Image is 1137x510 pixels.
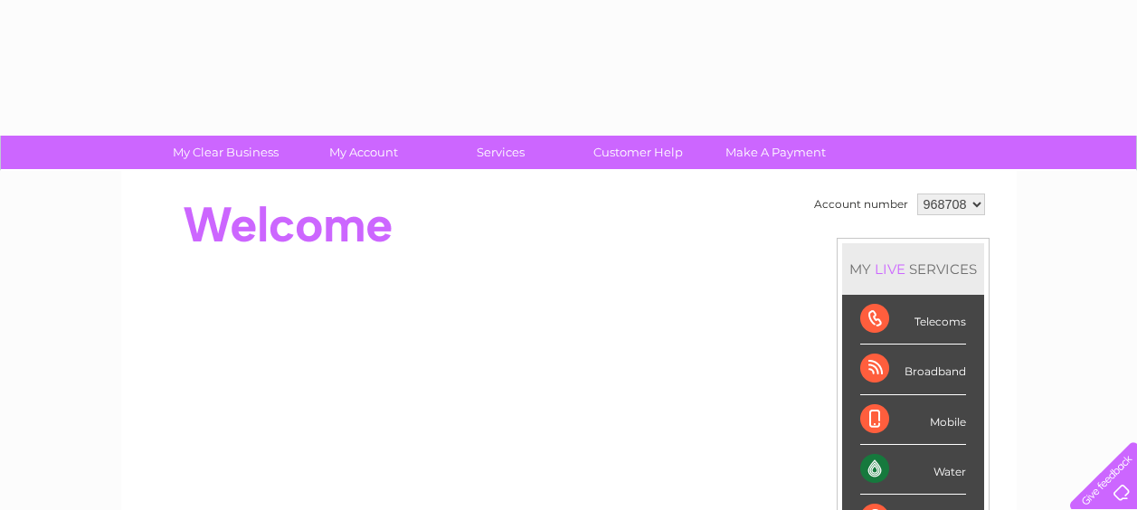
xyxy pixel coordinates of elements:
div: MY SERVICES [842,243,984,295]
div: Water [860,445,966,495]
div: Telecoms [860,295,966,345]
a: My Account [289,136,438,169]
td: Account number [810,189,913,220]
a: Make A Payment [701,136,850,169]
a: My Clear Business [151,136,300,169]
div: LIVE [871,260,909,278]
a: Services [426,136,575,169]
div: Mobile [860,395,966,445]
a: Customer Help [564,136,713,169]
div: Broadband [860,345,966,394]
